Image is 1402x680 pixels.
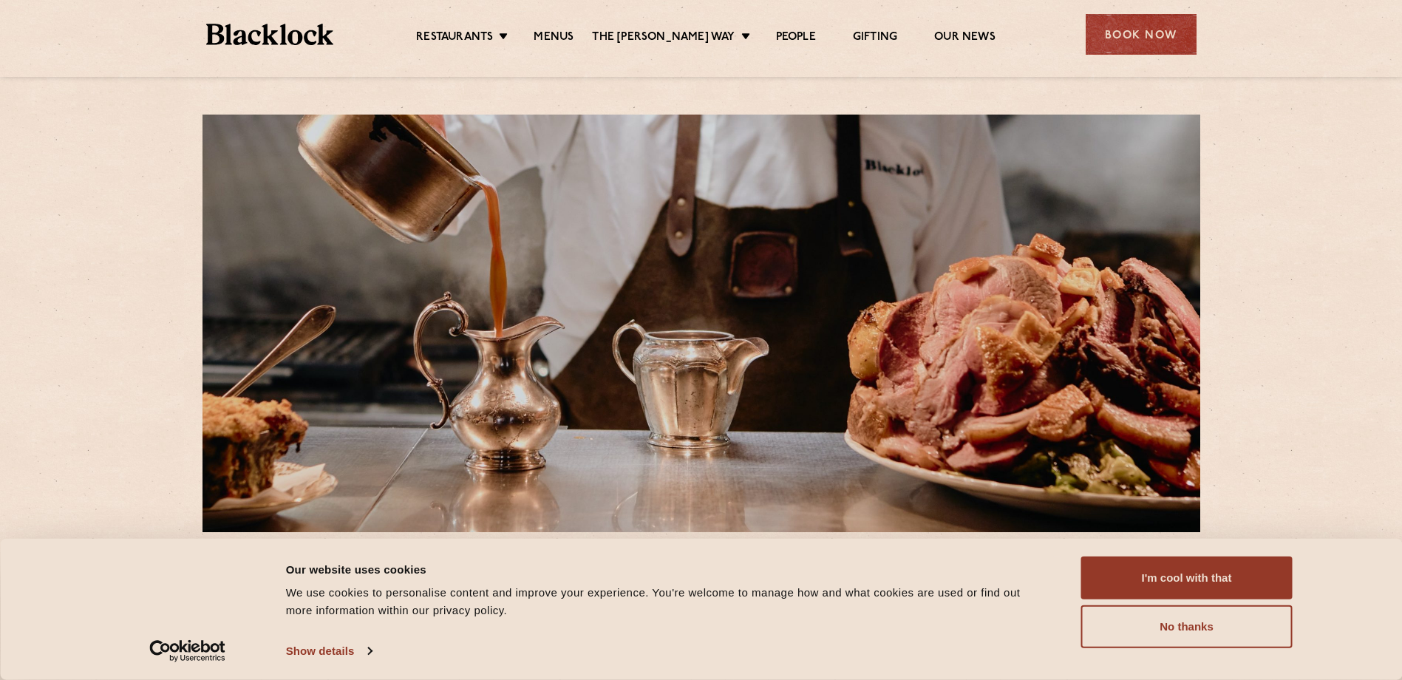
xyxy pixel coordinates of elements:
[206,24,334,45] img: BL_Textured_Logo-footer-cropped.svg
[592,30,735,47] a: The [PERSON_NAME] Way
[1081,557,1293,599] button: I'm cool with that
[286,560,1048,578] div: Our website uses cookies
[776,30,816,47] a: People
[1086,14,1197,55] div: Book Now
[286,584,1048,619] div: We use cookies to personalise content and improve your experience. You're welcome to manage how a...
[853,30,897,47] a: Gifting
[934,30,996,47] a: Our News
[1081,605,1293,648] button: No thanks
[123,640,252,662] a: Usercentrics Cookiebot - opens in a new window
[286,640,372,662] a: Show details
[534,30,574,47] a: Menus
[416,30,493,47] a: Restaurants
